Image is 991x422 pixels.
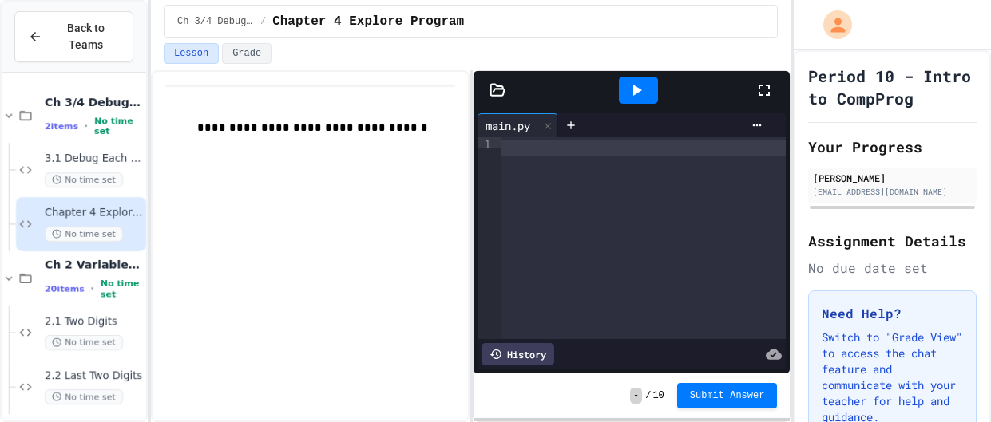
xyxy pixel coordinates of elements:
[807,6,856,43] div: My Account
[45,284,85,294] span: 20 items
[260,15,266,28] span: /
[85,120,88,132] span: •
[482,343,554,365] div: History
[822,304,963,323] h3: Need Help?
[808,136,977,158] h2: Your Progress
[177,15,254,28] span: Ch 3/4 Debugging/Modules
[478,117,538,134] div: main.py
[677,383,778,408] button: Submit Answer
[478,137,494,148] div: 1
[645,389,651,402] span: /
[45,172,123,187] span: No time set
[164,43,219,64] button: Lesson
[14,11,133,62] button: Back to Teams
[94,116,143,136] span: No time set
[222,43,272,64] button: Grade
[808,230,977,252] h2: Assignment Details
[690,389,765,402] span: Submit Answer
[45,152,143,166] span: 3.1 Debug Each Step
[924,358,975,406] iframe: chat widget
[45,315,143,329] span: 2.1 Two Digits
[52,20,120,53] span: Back to Teams
[45,95,143,109] span: Ch 3/4 Debugging/Modules
[858,289,975,357] iframe: chat widget
[808,65,977,109] h1: Period 10 - Intro to CompProg
[45,207,143,220] span: Chapter 4 Explore Program
[813,186,972,198] div: [EMAIL_ADDRESS][DOMAIN_NAME]
[45,335,123,350] span: No time set
[813,171,972,185] div: [PERSON_NAME]
[478,113,558,137] div: main.py
[45,227,123,242] span: No time set
[45,258,143,272] span: Ch 2 Variables, Statements & Expressions
[808,258,977,278] div: No due date set
[101,278,143,299] span: No time set
[45,389,123,404] span: No time set
[652,389,664,402] span: 10
[91,282,94,295] span: •
[630,388,642,404] span: -
[272,12,464,31] span: Chapter 4 Explore Program
[45,121,78,132] span: 2 items
[45,369,143,383] span: 2.2 Last Two Digits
